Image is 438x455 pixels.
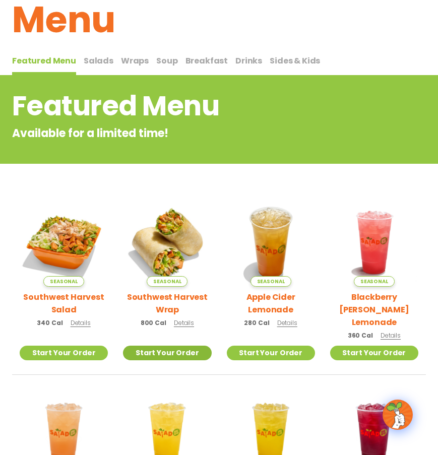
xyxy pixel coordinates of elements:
h2: Featured Menu [12,86,345,126]
span: 360 Cal [348,331,373,340]
p: Available for a limited time! [12,125,345,142]
span: Drinks [235,55,262,67]
h2: Southwest Harvest Salad [20,291,108,316]
span: Details [381,331,401,340]
span: Details [174,318,194,327]
span: Seasonal [354,276,395,287]
img: Product photo for Apple Cider Lemonade [227,198,315,286]
span: Seasonal [251,276,291,287]
span: Details [277,318,297,327]
span: Seasonal [147,276,187,287]
span: 800 Cal [141,318,166,328]
div: Tabbed content [12,51,426,76]
span: Soup [156,55,177,67]
span: Breakfast [185,55,228,67]
a: Start Your Order [123,346,211,360]
h2: Blackberry [PERSON_NAME] Lemonade [330,291,418,329]
span: Wraps [121,55,149,67]
a: Start Your Order [20,346,108,360]
span: Salads [84,55,113,67]
span: Details [71,318,91,327]
img: Product photo for Southwest Harvest Wrap [123,198,211,286]
span: 340 Cal [37,318,62,328]
span: 280 Cal [244,318,269,328]
span: Seasonal [43,276,84,287]
h2: Apple Cider Lemonade [227,291,315,316]
a: Start Your Order [227,346,315,360]
h2: Southwest Harvest Wrap [123,291,211,316]
img: wpChatIcon [384,401,412,429]
img: Product photo for Southwest Harvest Salad [20,198,108,286]
span: Sides & Kids [270,55,320,67]
img: Product photo for Blackberry Bramble Lemonade [330,198,418,286]
span: Featured Menu [12,55,76,67]
a: Start Your Order [330,346,418,360]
